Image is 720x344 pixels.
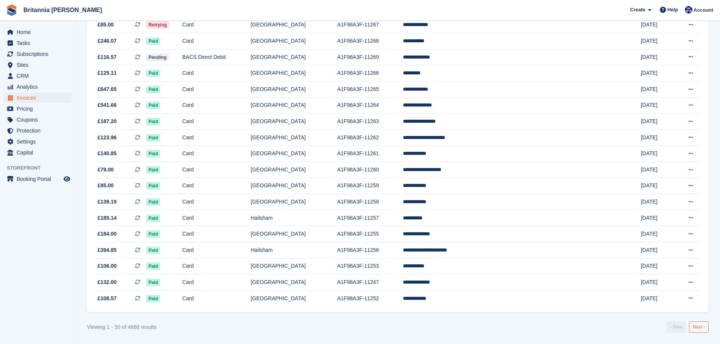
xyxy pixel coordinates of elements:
td: [DATE] [641,290,675,306]
td: A1F98A3F-11263 [337,114,403,130]
span: Subscriptions [17,49,62,59]
td: [GEOGRAPHIC_DATA] [251,82,337,98]
span: £184.00 [98,230,117,238]
td: Card [182,33,251,49]
td: A1F98A3F-11268 [337,33,403,49]
td: Card [182,210,251,226]
td: A1F98A3F-11256 [337,242,403,259]
span: Protection [17,125,62,136]
nav: Pages [665,321,710,333]
a: menu [4,49,71,59]
td: [GEOGRAPHIC_DATA] [251,97,337,114]
td: A1F98A3F-11264 [337,97,403,114]
span: Help [667,6,678,14]
td: Card [182,226,251,242]
span: Paid [146,214,160,222]
span: Coupons [17,114,62,125]
td: [GEOGRAPHIC_DATA] [251,49,337,65]
td: [DATE] [641,178,675,194]
span: Invoices [17,93,62,103]
span: CRM [17,71,62,81]
td: Card [182,178,251,194]
span: Pending [146,54,169,61]
td: Card [182,82,251,98]
span: Retrying [146,21,169,29]
td: [DATE] [641,210,675,226]
span: £394.85 [98,246,117,254]
a: menu [4,136,71,147]
td: [GEOGRAPHIC_DATA] [251,178,337,194]
span: Paid [146,86,160,93]
td: A1F98A3F-11266 [337,65,403,82]
span: £187.20 [98,117,117,125]
a: menu [4,174,71,184]
td: [GEOGRAPHIC_DATA] [251,162,337,178]
td: Card [182,162,251,178]
td: Card [182,114,251,130]
div: Viewing 1 - 50 of 4668 results [87,323,156,331]
td: A1F98A3F-11259 [337,178,403,194]
span: £106.00 [98,262,117,270]
span: £85.00 [98,182,114,190]
td: [GEOGRAPHIC_DATA] [251,258,337,275]
td: Card [182,258,251,275]
span: £79.00 [98,166,114,174]
span: Analytics [17,82,62,92]
a: menu [4,114,71,125]
td: [DATE] [641,17,675,33]
td: A1F98A3F-11269 [337,49,403,65]
td: [DATE] [641,226,675,242]
td: Hailsham [251,210,337,226]
span: Paid [146,295,160,302]
span: Settings [17,136,62,147]
a: menu [4,27,71,37]
td: BACS Direct Debit [182,49,251,65]
td: [GEOGRAPHIC_DATA] [251,17,337,33]
td: [DATE] [641,97,675,114]
a: Previous [666,321,686,333]
span: Sites [17,60,62,70]
span: Paid [146,37,160,45]
td: [GEOGRAPHIC_DATA] [251,65,337,82]
span: Paid [146,279,160,286]
span: £185.14 [98,214,117,222]
td: A1F98A3F-11255 [337,226,403,242]
td: [DATE] [641,194,675,210]
td: [DATE] [641,65,675,82]
a: Britannia [PERSON_NAME] [20,4,105,16]
span: £647.65 [98,85,117,93]
td: Card [182,194,251,210]
span: Paid [146,102,160,109]
span: Home [17,27,62,37]
td: Card [182,97,251,114]
a: menu [4,125,71,136]
span: £246.07 [98,37,117,45]
a: Next [689,321,709,333]
span: Create [630,6,645,14]
td: [GEOGRAPHIC_DATA] [251,114,337,130]
a: menu [4,103,71,114]
td: [DATE] [641,130,675,146]
span: Paid [146,134,160,142]
td: [DATE] [641,258,675,275]
td: [GEOGRAPHIC_DATA] [251,226,337,242]
td: A1F98A3F-11258 [337,194,403,210]
a: Preview store [62,174,71,184]
span: Paid [146,230,160,238]
td: A1F98A3F-11267 [337,17,403,33]
td: Card [182,130,251,146]
span: Account [694,6,713,14]
td: A1F98A3F-11252 [337,290,403,306]
td: A1F98A3F-11265 [337,82,403,98]
a: menu [4,60,71,70]
span: Paid [146,150,160,157]
td: [DATE] [641,82,675,98]
span: £108.57 [98,295,117,302]
span: Paid [146,198,160,206]
td: A1F98A3F-11262 [337,130,403,146]
td: [DATE] [641,162,675,178]
td: A1F98A3F-11253 [337,258,403,275]
span: Booking Portal [17,174,62,184]
td: [GEOGRAPHIC_DATA] [251,290,337,306]
span: Capital [17,147,62,158]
